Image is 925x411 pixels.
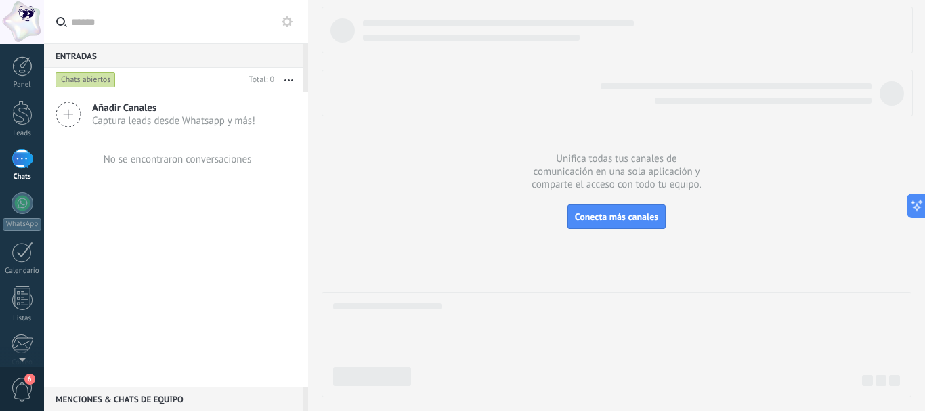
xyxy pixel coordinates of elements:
div: WhatsApp [3,218,41,231]
div: Chats abiertos [56,72,116,88]
button: Conecta más canales [567,204,666,229]
div: Panel [3,81,42,89]
span: Captura leads desde Whatsapp y más! [92,114,255,127]
span: 6 [24,374,35,385]
div: Entradas [44,43,303,68]
span: Conecta más canales [575,211,658,223]
div: Total: 0 [244,73,274,87]
div: Listas [3,314,42,323]
button: Más [274,68,303,92]
div: Chats [3,173,42,181]
div: No se encontraron conversaciones [104,153,252,166]
div: Menciones & Chats de equipo [44,387,303,411]
span: Añadir Canales [92,102,255,114]
div: Leads [3,129,42,138]
div: Calendario [3,267,42,276]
